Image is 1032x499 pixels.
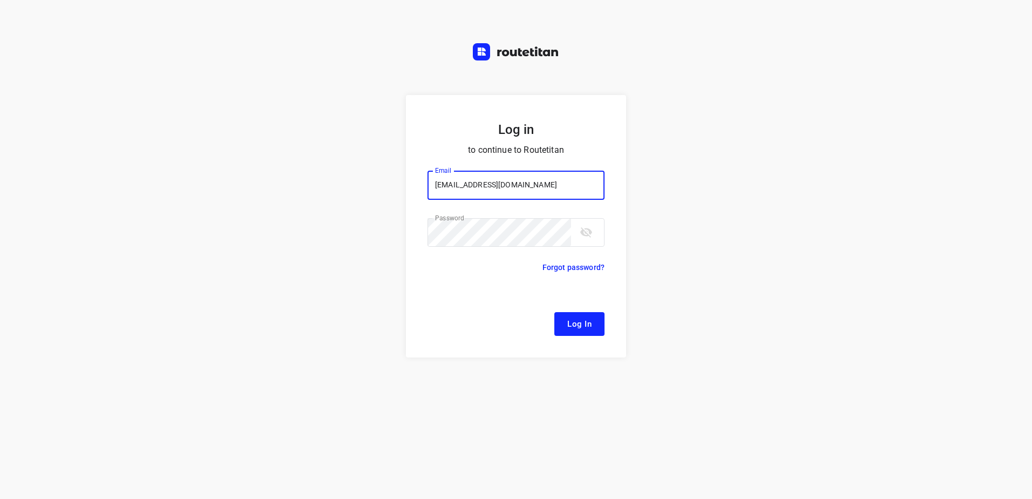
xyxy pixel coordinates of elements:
p: Forgot password? [542,261,605,274]
button: Log In [554,312,605,336]
span: Log In [567,317,592,331]
h5: Log in [427,121,605,138]
img: Routetitan [473,43,559,60]
p: to continue to Routetitan [427,143,605,158]
button: toggle password visibility [575,221,597,243]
